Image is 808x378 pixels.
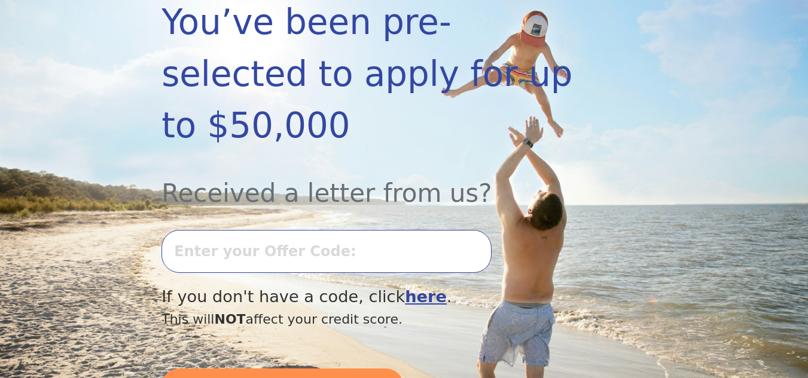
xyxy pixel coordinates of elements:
[161,230,492,273] input: Enter your Offer Code:
[405,287,447,306] a: here
[161,285,574,309] div: If you don't have a code, click .
[161,152,574,212] div: Received a letter from us?
[214,312,245,327] span: NOT
[161,309,574,329] div: This will affect your credit score.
